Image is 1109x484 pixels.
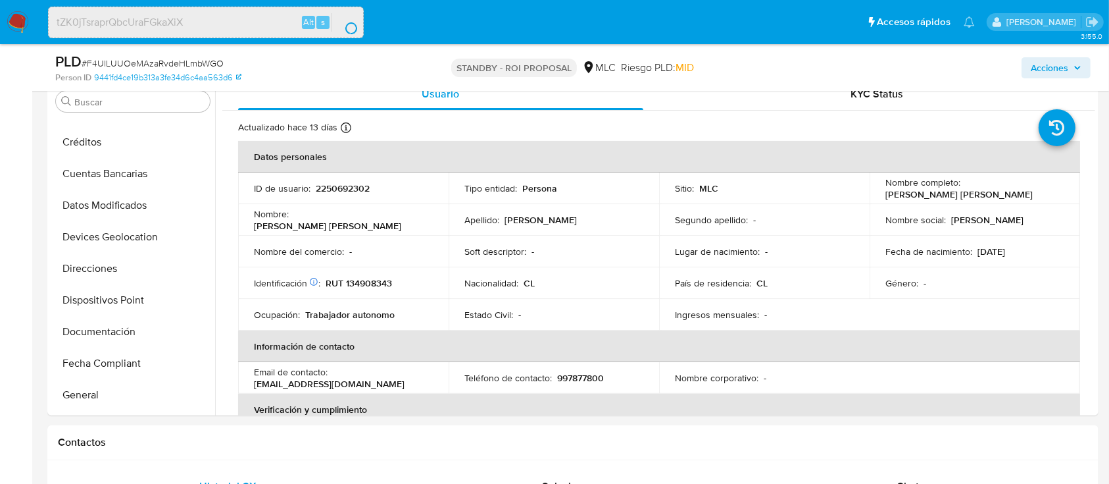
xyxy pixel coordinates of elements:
[1085,15,1099,29] a: Salir
[977,246,1005,257] p: [DATE]
[238,394,1080,425] th: Verificación y cumplimiento
[464,182,517,194] p: Tipo entidad :
[1031,57,1068,78] span: Acciones
[582,61,616,75] div: MLC
[1006,16,1081,28] p: valentina.fiuri@mercadolibre.com
[303,16,314,28] span: Alt
[254,378,405,390] p: [EMAIL_ADDRESS][DOMAIN_NAME]
[49,14,363,31] input: Buscar usuario o caso...
[964,16,975,28] a: Notificaciones
[676,60,694,75] span: MID
[524,277,535,289] p: CL
[321,16,325,28] span: s
[464,246,526,257] p: Soft descriptor :
[885,176,960,188] p: Nombre completo :
[451,59,577,77] p: STANDBY - ROI PROPOSAL
[764,309,767,321] p: -
[74,96,205,108] input: Buscar
[254,220,401,232] p: [PERSON_NAME] [PERSON_NAME]
[94,72,241,84] a: 9441fd4ce19b313a3fe34d6c4aa563d6
[464,309,513,321] p: Estado Civil :
[254,366,328,378] p: Email de contacto :
[675,309,759,321] p: Ingresos mensuales :
[518,309,521,321] p: -
[675,277,751,289] p: País de residencia :
[675,214,748,226] p: Segundo apellido :
[51,316,215,348] button: Documentación
[316,182,370,194] p: 2250692302
[699,182,718,194] p: MLC
[765,246,768,257] p: -
[522,182,557,194] p: Persona
[464,277,518,289] p: Nacionalidad :
[254,277,320,289] p: Identificación :
[557,372,604,384] p: 997877800
[51,126,215,158] button: Créditos
[51,379,215,411] button: General
[51,190,215,221] button: Datos Modificados
[850,86,903,101] span: KYC Status
[951,214,1023,226] p: [PERSON_NAME]
[531,246,534,257] p: -
[82,57,224,70] span: # F4UlLUUOeMAzaRvdeHLmbWGO
[238,141,1080,173] th: Datos personales
[422,86,459,101] span: Usuario
[885,214,946,226] p: Nombre social :
[51,348,215,379] button: Fecha Compliant
[885,188,1033,200] p: [PERSON_NAME] [PERSON_NAME]
[764,372,766,384] p: -
[61,96,72,107] button: Buscar
[464,214,499,226] p: Apellido :
[756,277,768,289] p: CL
[55,72,91,84] b: Person ID
[326,277,392,289] p: RUT 134908343
[238,331,1080,362] th: Información de contacto
[753,214,756,226] p: -
[51,253,215,284] button: Direcciones
[505,214,577,226] p: [PERSON_NAME]
[332,13,358,32] button: search-icon
[55,51,82,72] b: PLD
[254,246,344,257] p: Nombre del comercio :
[621,61,694,75] span: Riesgo PLD:
[877,15,950,29] span: Accesos rápidos
[1081,31,1102,41] span: 3.155.0
[51,158,215,190] button: Cuentas Bancarias
[675,182,694,194] p: Sitio :
[885,277,918,289] p: Género :
[1022,57,1091,78] button: Acciones
[924,277,926,289] p: -
[51,221,215,253] button: Devices Geolocation
[464,372,552,384] p: Teléfono de contacto :
[238,121,337,134] p: Actualizado hace 13 días
[675,246,760,257] p: Lugar de nacimiento :
[254,182,310,194] p: ID de usuario :
[349,246,352,257] p: -
[675,372,758,384] p: Nombre corporativo :
[254,309,300,321] p: Ocupación :
[254,208,289,220] p: Nombre :
[885,246,972,257] p: Fecha de nacimiento :
[51,284,215,316] button: Dispositivos Point
[51,411,215,443] button: Historial Casos
[58,436,1088,449] h1: Contactos
[305,309,395,321] p: Trabajador autonomo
